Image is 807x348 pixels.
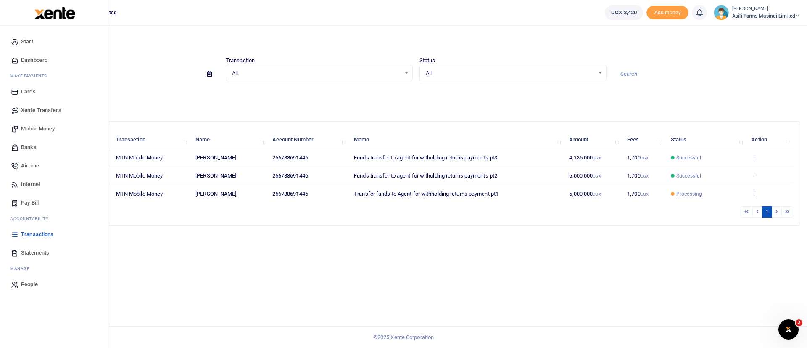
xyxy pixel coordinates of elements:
[116,191,163,197] span: MTN Mobile Money
[569,191,601,197] span: 5,000,000
[641,192,649,197] small: UGX
[21,280,38,289] span: People
[593,192,601,197] small: UGX
[232,69,401,77] span: All
[195,191,236,197] span: [PERSON_NAME]
[7,101,102,120] a: Xente Transfers
[732,12,800,20] span: Asili Farms Masindi Limited
[605,5,643,20] a: UGX 3,420
[34,7,75,19] img: logo-large
[32,67,200,81] input: select period
[14,266,30,272] span: anage
[7,120,102,138] a: Mobile Money
[7,69,102,82] li: M
[646,6,688,20] li: Toup your wallet
[7,32,102,51] a: Start
[7,262,102,275] li: M
[666,131,746,149] th: Status: activate to sort column ascending
[419,56,435,65] label: Status
[7,82,102,101] a: Cards
[762,206,772,218] a: 1
[569,173,601,179] span: 5,000,000
[426,69,594,77] span: All
[34,9,75,16] a: logo-small logo-large logo-large
[21,199,39,207] span: Pay Bill
[7,225,102,244] a: Transactions
[16,215,48,222] span: countability
[593,156,601,160] small: UGX
[714,5,729,20] img: profile-user
[21,125,55,133] span: Mobile Money
[354,173,497,179] span: Funds transfer to agent for witholding returns payments pt2
[116,173,163,179] span: MTN Mobile Money
[21,249,49,257] span: Statements
[111,131,190,149] th: Transaction: activate to sort column ascending
[676,172,701,180] span: Successful
[676,154,701,162] span: Successful
[195,173,236,179] span: [PERSON_NAME]
[14,73,47,79] span: ake Payments
[646,6,688,20] span: Add money
[272,154,308,161] span: 256788691446
[646,9,688,15] a: Add money
[21,143,37,151] span: Banks
[796,319,802,326] span: 2
[7,275,102,294] a: People
[272,173,308,179] span: 256788691446
[611,8,637,17] span: UGX 3,420
[7,244,102,262] a: Statements
[21,37,33,46] span: Start
[746,131,793,149] th: Action: activate to sort column ascending
[39,205,350,218] div: Showing 1 to 3 of 3 entries
[627,173,649,179] span: 1,700
[622,131,666,149] th: Fees: activate to sort column ascending
[627,191,649,197] span: 1,700
[564,131,622,149] th: Amount: activate to sort column ascending
[349,131,564,149] th: Memo: activate to sort column ascending
[676,190,702,198] span: Processing
[7,194,102,212] a: Pay Bill
[272,191,308,197] span: 256788691446
[7,138,102,157] a: Banks
[613,67,800,81] input: Search
[7,212,102,225] li: Ac
[354,154,497,161] span: Funds transfer to agent for witholding returns payments pt3
[778,319,799,340] iframe: Intercom live chat
[21,88,36,96] span: Cards
[593,174,601,178] small: UGX
[627,154,649,161] span: 1,700
[354,191,498,197] span: Transfer funds to Agent for withholding returns payment pt1
[21,230,53,239] span: Transactions
[21,180,40,189] span: Internet
[641,156,649,160] small: UGX
[7,175,102,194] a: Internet
[21,106,61,114] span: Xente Transfers
[714,5,800,20] a: profile-user [PERSON_NAME] Asili Farms Masindi Limited
[226,56,255,65] label: Transaction
[32,36,800,45] h4: Transactions
[116,154,163,161] span: MTN Mobile Money
[7,51,102,69] a: Dashboard
[21,56,47,64] span: Dashboard
[21,162,39,170] span: Airtime
[7,157,102,175] a: Airtime
[195,154,236,161] span: [PERSON_NAME]
[268,131,349,149] th: Account Number: activate to sort column ascending
[732,5,800,13] small: [PERSON_NAME]
[569,154,601,161] span: 4,135,000
[641,174,649,178] small: UGX
[191,131,268,149] th: Name: activate to sort column ascending
[601,5,646,20] li: Wallet ballance
[32,91,800,100] p: Download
